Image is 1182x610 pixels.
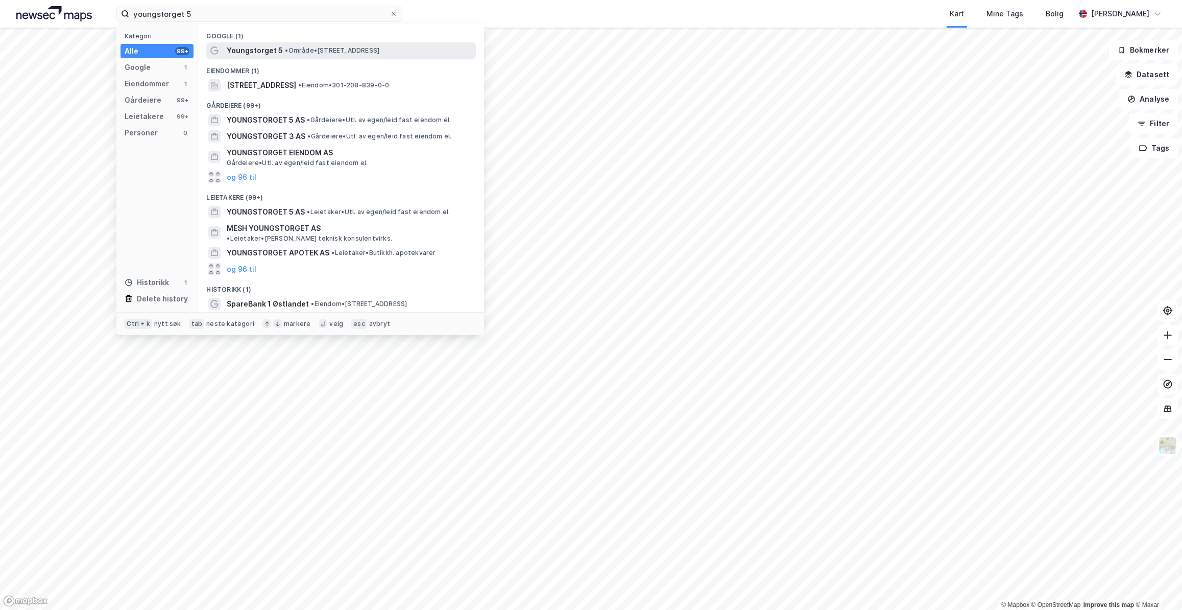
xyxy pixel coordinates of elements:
button: Tags [1130,138,1178,158]
span: • [227,234,230,242]
div: Kart [950,8,964,20]
div: 99+ [175,96,189,104]
button: og 96 til [227,263,256,275]
div: esc [351,319,367,329]
div: neste kategori [206,320,254,328]
span: YOUNGSTORGET EIENDOM AS [227,147,472,159]
div: Eiendommer (1) [198,59,484,77]
span: Eiendom • [STREET_ADDRESS] [311,300,407,308]
div: Personer [125,127,158,139]
div: Google (1) [198,24,484,42]
img: Z [1158,436,1177,455]
span: Gårdeiere • Utl. av egen/leid fast eiendom el. [307,116,451,124]
input: Søk på adresse, matrikkel, gårdeiere, leietakere eller personer [129,6,390,21]
div: 99+ [175,47,189,55]
div: Alle [125,45,138,57]
div: Historikk [125,276,169,289]
div: Google [125,61,151,74]
div: Kategori [125,32,194,40]
span: • [331,249,334,256]
div: Gårdeiere (99+) [198,93,484,112]
span: YOUNGSTORGET 5 AS [227,114,305,126]
div: tab [189,319,205,329]
div: 1 [181,80,189,88]
span: Leietaker • Utl. av egen/leid fast eiendom el. [307,208,450,216]
div: velg [329,320,343,328]
button: Datasett [1116,64,1178,85]
span: [STREET_ADDRESS] [227,79,296,91]
span: Gårdeiere • Utl. av egen/leid fast eiendom el. [307,132,451,140]
span: YOUNGSTORGET 3 AS [227,130,305,143]
div: Mine Tags [986,8,1023,20]
div: 99+ [175,112,189,121]
img: logo.a4113a55bc3d86da70a041830d287a7e.svg [16,6,92,21]
div: [PERSON_NAME] [1091,8,1149,20]
span: Gårdeiere • Utl. av egen/leid fast eiendom el. [227,159,368,167]
span: YOUNGSTORGET APOTEK AS [227,247,329,259]
span: Eiendom • 301-208-839-0-0 [298,81,389,89]
span: Område • [STREET_ADDRESS] [285,46,379,55]
div: avbryt [369,320,390,328]
span: YOUNGSTORGET 5 AS [227,206,305,218]
span: • [307,116,310,124]
button: og 96 til [227,171,256,183]
div: markere [284,320,310,328]
button: Filter [1129,113,1178,134]
span: MESH YOUNGSTORGET AS [227,222,321,234]
div: nytt søk [154,320,181,328]
a: Improve this map [1083,601,1134,608]
div: 1 [181,278,189,287]
div: Gårdeiere [125,94,161,106]
span: • [298,81,301,89]
a: OpenStreetMap [1031,601,1081,608]
div: Ctrl + k [125,319,152,329]
div: Delete history [137,293,188,305]
span: • [311,300,314,308]
span: Leietaker • Butikkh. apotekvarer [331,249,436,257]
div: Leietakere [125,110,164,123]
iframe: Chat Widget [1131,561,1182,610]
button: Bokmerker [1109,40,1178,60]
span: Leietaker • [PERSON_NAME] teknisk konsulentvirks. [227,234,392,243]
a: Mapbox [1001,601,1029,608]
span: SpareBank 1 Østlandet [227,298,309,310]
div: 0 [181,129,189,137]
span: • [285,46,288,54]
div: Bolig [1046,8,1064,20]
div: Leietakere (99+) [198,185,484,204]
button: Analyse [1119,89,1178,109]
div: 1 [181,63,189,72]
span: • [307,132,310,140]
span: • [307,208,310,216]
span: Youngstorget 5 [227,44,283,57]
div: Eiendommer [125,78,169,90]
a: Mapbox homepage [3,595,48,607]
div: Historikk (1) [198,277,484,296]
